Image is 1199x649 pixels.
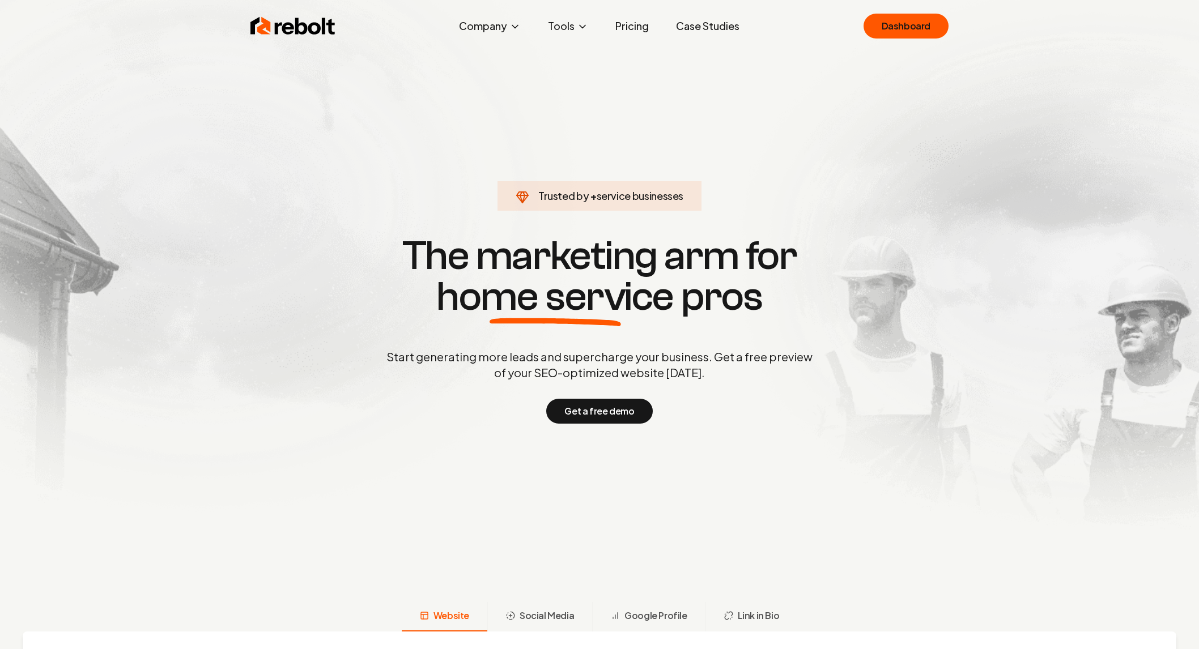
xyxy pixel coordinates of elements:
span: home service [436,276,674,317]
span: Website [433,609,469,622]
span: + [590,189,597,202]
button: Social Media [487,602,592,631]
a: Pricing [606,15,658,37]
button: Google Profile [592,602,705,631]
a: Dashboard [864,14,949,39]
span: Google Profile [624,609,687,622]
button: Link in Bio [705,602,798,631]
span: Social Media [520,609,574,622]
a: Case Studies [667,15,749,37]
span: Link in Bio [738,609,780,622]
span: service businesses [597,189,684,202]
button: Tools [539,15,597,37]
img: Rebolt Logo [250,15,335,37]
button: Company [450,15,530,37]
span: Trusted by [538,189,589,202]
button: Get a free demo [546,399,652,424]
h1: The marketing arm for pros [328,236,871,317]
button: Website [402,602,487,631]
p: Start generating more leads and supercharge your business. Get a free preview of your SEO-optimiz... [384,349,815,381]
